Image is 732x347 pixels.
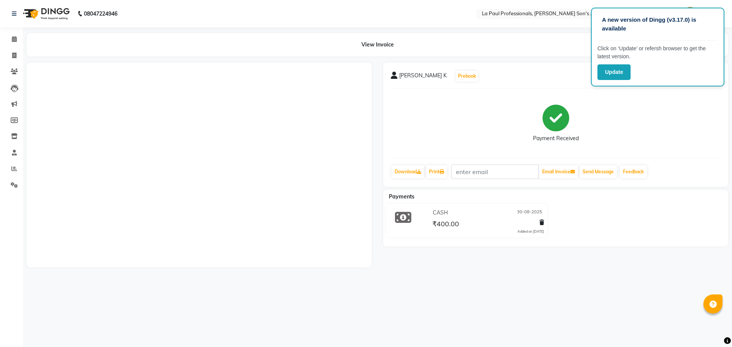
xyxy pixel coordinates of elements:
img: logo [19,3,72,24]
div: Payment Received [533,134,579,142]
img: Admin [684,7,697,20]
input: enter email [451,165,539,179]
button: Send Message [579,165,617,178]
button: Prebook [456,71,478,82]
span: CASH [433,209,448,217]
span: 30-08-2025 [517,209,542,217]
div: Added on [DATE] [517,229,544,234]
a: Feedback [620,165,647,178]
div: View Invoice [27,33,728,56]
span: ₹400.00 [432,219,459,230]
button: Email Invoice [539,165,578,178]
p: A new version of Dingg (v3.17.0) is available [602,16,713,33]
a: Download [392,165,424,178]
span: Payments [389,193,414,200]
button: Update [597,64,631,80]
iframe: chat widget [700,317,724,339]
b: 08047224946 [84,3,117,24]
a: Print [426,165,447,178]
p: Click on ‘Update’ or refersh browser to get the latest version. [597,45,718,61]
span: [PERSON_NAME] K [399,72,447,82]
